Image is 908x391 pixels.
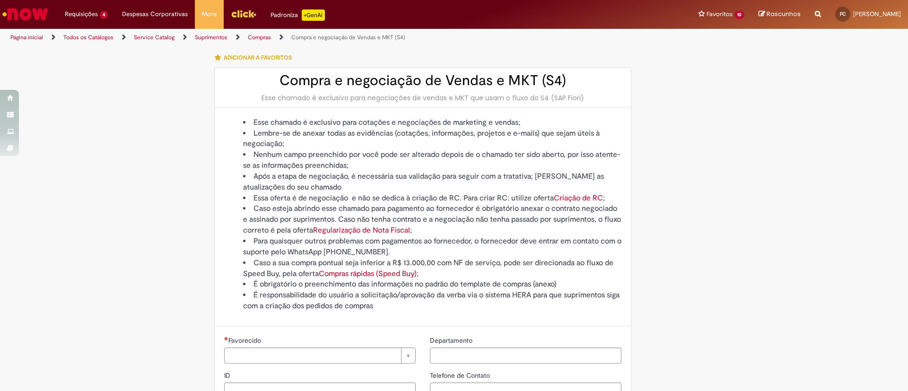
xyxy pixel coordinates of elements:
span: 4 [100,11,108,19]
span: More [202,9,217,19]
li: Após a etapa de negociação, é necessária sua validação para seguir com a tratativa; [PERSON_NAME]... [243,171,621,193]
li: Para quaisquer outros problemas com pagamentos ao fornecedor, o fornecedor deve entrar em contato... [243,236,621,258]
li: Nenhum campo preenchido por você pode ser alterado depois de o chamado ter sido aberto, por isso ... [243,149,621,171]
a: Página inicial [10,34,43,41]
span: Departamento [430,336,474,345]
ul: Trilhas de página [7,29,598,46]
span: Despesas Corporativas [122,9,188,19]
span: Rascunhos [767,9,801,18]
h2: Compra e negociação de Vendas e MKT (S4) [224,73,621,88]
button: Adicionar a Favoritos [214,48,297,68]
li: É obrigatório o preenchimento das informações no padrão do template de compras (anexo) [243,279,621,290]
span: Necessários [224,337,228,340]
span: ID [224,371,232,380]
div: Esse chamado é exclusivo para negociações de vendas e MKT que usam o fluxo do S4 (SAP Fiori) [224,93,621,103]
a: Suprimentos [195,34,227,41]
a: Rascunhos [759,10,801,19]
span: Telefone de Contato [430,371,492,380]
a: Todos os Catálogos [63,34,113,41]
p: +GenAi [302,9,325,21]
span: Adicionar a Favoritos [224,54,292,61]
li: É responsabilidade do usuário a solicitação/aprovação da verba via o sistema HERA para que suprim... [243,290,621,312]
li: Esse chamado é exclusivo para cotações e negociações de marketing e vendas; [243,117,621,128]
span: [PERSON_NAME] [853,10,901,18]
a: Service Catalog [134,34,175,41]
a: Criação de RC [554,193,603,203]
a: Regularização de Nota Fiscal [313,226,410,235]
span: Requisições [65,9,98,19]
div: Padroniza [271,9,325,21]
li: Essa oferta é de negociação e não se dedica à criação de RC. Para criar RC: utilize oferta ; [243,193,621,204]
img: click_logo_yellow_360x200.png [231,7,256,21]
span: Favoritos [707,9,733,19]
span: FC [840,11,846,17]
a: Compras [248,34,271,41]
input: Departamento [430,348,621,364]
img: ServiceNow [1,5,50,24]
li: Caso esteja abrindo esse chamado para pagamento ao fornecedor é obrigatório anexar o contrato neg... [243,203,621,236]
li: Lembre-se de anexar todas as evidências (cotações, informações, projetos e e-mails) que sejam úte... [243,128,621,150]
a: Compra e negociação de Vendas e MKT (S4) [291,34,405,41]
a: Limpar campo Favorecido [224,348,416,364]
span: 10 [734,11,744,19]
span: Necessários - Favorecido [228,336,263,345]
li: Caso a sua compra pontual seja inferior a R$ 13.000,00 com NF de serviço, pode ser direcionada ao... [243,258,621,279]
a: Compras rápidas (Speed Buy) [319,269,417,278]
